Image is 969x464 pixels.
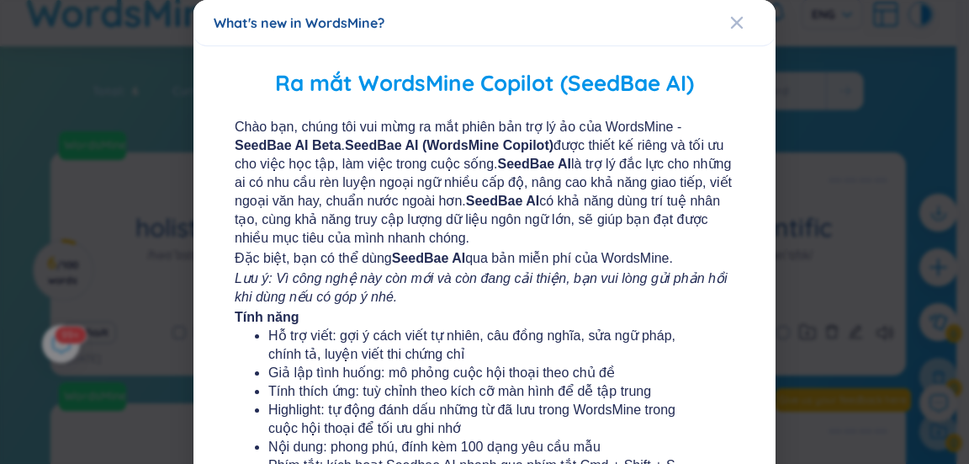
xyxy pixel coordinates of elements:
[392,251,465,265] b: SeedBae AI
[268,382,701,401] li: Tính thích ứng: tuỳ chỉnh theo kích cỡ màn hình để dễ tập trung
[235,249,734,268] span: Đặc biệt, bạn có thể dùng qua bản miễn phí của WordsMine.
[268,364,701,382] li: Giả lập tình huống: mô phỏng cuộc hội thoại theo chủ đề
[268,327,701,364] li: Hỗ trợ viết: gợi ý cách viết tự nhiên, câu đồng nghĩa, sửa ngữ pháp, chính tả, luyện viết thi chứ...
[214,13,755,32] div: What's new in WordsMine?
[235,118,734,248] span: Chào bạn, chúng tôi vui mừng ra mắt phiên bản trợ lý ảo của WordsMine - . được thiết kế riêng và ...
[235,310,299,324] b: Tính năng
[498,157,571,171] b: SeedBae AI
[268,438,701,456] li: Nội dung: phong phú, đính kèm 100 dạng yêu cầu mẫu
[268,401,701,438] li: Highlight: tự động đánh dấu những từ đã lưu trong WordsMine trong cuộc hội thoại để tối ưu ghi nhớ
[235,271,727,304] i: Lưu ý: Vì công nghệ này còn mới và còn đang cải thiện, bạn vui lòng gửi phản hồi khi dùng nếu có ...
[345,138,553,152] b: SeedBae AI (WordsMine Copilot)
[466,194,539,208] b: SeedBae AI
[218,67,751,101] h2: Ra mắt WordsMine Copilot (SeedBae AI)
[235,138,342,152] b: SeedBae AI Beta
